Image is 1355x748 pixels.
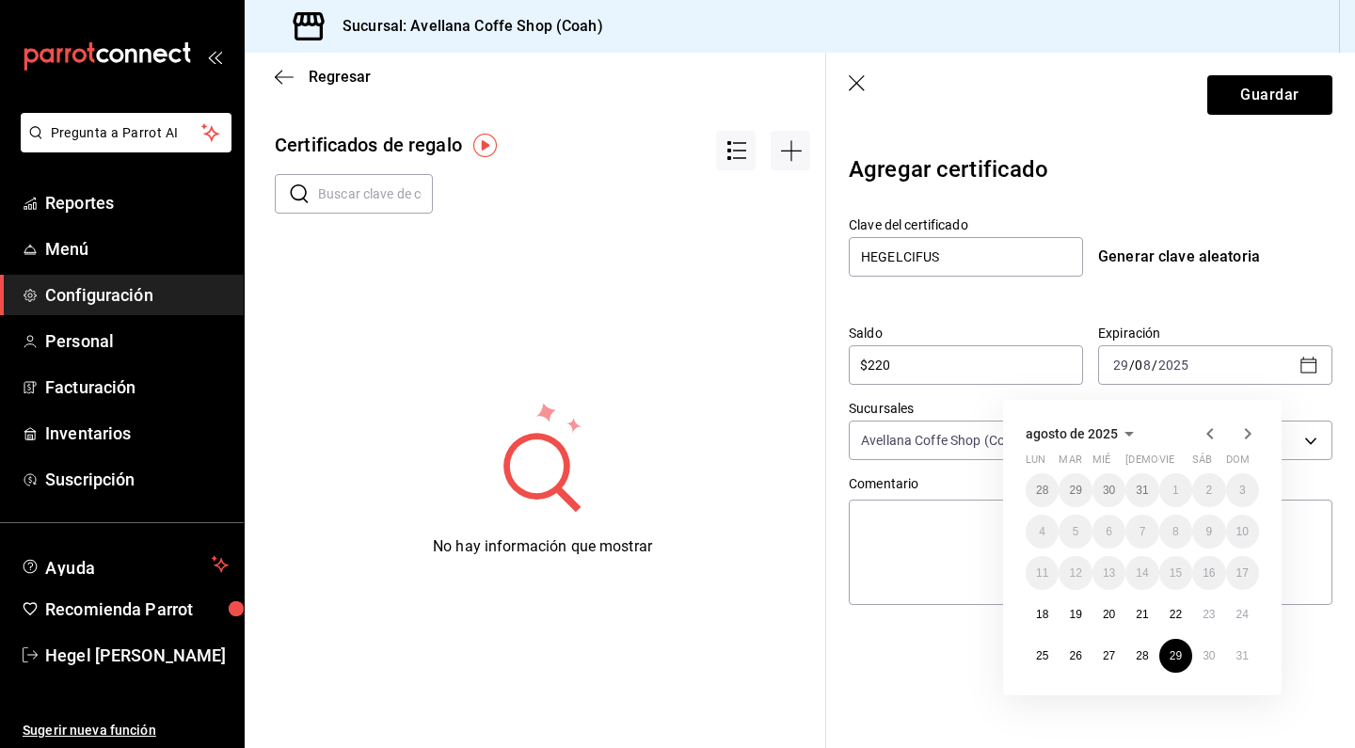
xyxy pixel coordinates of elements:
[1226,556,1259,590] button: 17 de agosto de 2025
[1092,454,1110,473] abbr: miércoles
[45,553,204,576] span: Ayuda
[849,477,1332,490] label: Comentario
[1026,426,1118,441] span: agosto de 2025
[1226,473,1259,507] button: 3 de agosto de 2025
[1103,649,1115,662] abbr: 27 de agosto de 2025
[21,113,231,152] button: Pregunta a Parrot AI
[275,68,371,86] button: Regresar
[1226,515,1259,549] button: 10 de agosto de 2025
[1059,454,1081,473] abbr: martes
[1226,639,1259,673] button: 31 de agosto de 2025
[849,354,1083,376] input: $0.00
[1192,473,1225,507] button: 2 de agosto de 2025
[1026,639,1059,673] button: 25 de agosto de 2025
[13,136,231,156] a: Pregunta a Parrot AI
[849,237,1083,277] input: Máximo 15 caracteres
[1125,556,1158,590] button: 14 de agosto de 2025
[1092,515,1125,549] button: 6 de agosto de 2025
[1236,608,1249,621] abbr: 24 de agosto de 2025
[1092,556,1125,590] button: 13 de agosto de 2025
[1159,597,1192,631] button: 22 de agosto de 2025
[849,218,1083,231] label: Clave del certificado
[45,643,229,668] span: Hegel [PERSON_NAME]
[275,131,462,159] div: Certificados de regalo
[1069,608,1081,621] abbr: 19 de agosto de 2025
[45,236,229,262] span: Menú
[1103,566,1115,580] abbr: 13 de agosto de 2025
[771,131,810,174] div: Agregar opción
[1036,566,1048,580] abbr: 11 de agosto de 2025
[1073,525,1079,538] abbr: 5 de agosto de 2025
[861,431,1025,450] span: Avellana Coffe Shop (Coah)
[1157,358,1189,373] input: ----
[1203,649,1215,662] abbr: 30 de agosto de 2025
[1192,556,1225,590] button: 16 de agosto de 2025
[1170,649,1182,662] abbr: 29 de agosto de 2025
[1205,525,1212,538] abbr: 9 de agosto de 2025
[45,282,229,308] span: Configuración
[1026,556,1059,590] button: 11 de agosto de 2025
[1170,566,1182,580] abbr: 15 de agosto de 2025
[1125,454,1236,473] abbr: jueves
[716,131,756,174] div: Acciones
[45,421,229,446] span: Inventarios
[1135,358,1142,373] span: 0
[433,537,652,555] span: No hay información que mostrar
[1159,639,1192,673] button: 29 de agosto de 2025
[1159,515,1192,549] button: 8 de agosto de 2025
[1069,566,1081,580] abbr: 12 de agosto de 2025
[1059,515,1092,549] button: 5 de agosto de 2025
[1192,597,1225,631] button: 23 de agosto de 2025
[1026,454,1045,473] abbr: lunes
[1192,515,1225,549] button: 9 de agosto de 2025
[1236,566,1249,580] abbr: 17 de agosto de 2025
[1026,473,1059,507] button: 28 de julio de 2025
[1170,608,1182,621] abbr: 22 de agosto de 2025
[1236,649,1249,662] abbr: 31 de agosto de 2025
[849,145,1332,201] div: Agregar certificado
[1036,608,1048,621] abbr: 18 de agosto de 2025
[45,467,229,492] span: Suscripción
[1103,608,1115,621] abbr: 20 de agosto de 2025
[1203,608,1215,621] abbr: 23 de agosto de 2025
[23,721,229,740] span: Sugerir nueva función
[1036,649,1048,662] abbr: 25 de agosto de 2025
[849,326,1083,340] label: Saldo
[1059,597,1092,631] button: 19 de agosto de 2025
[309,68,371,86] span: Regresar
[849,402,1332,415] label: Sucursales
[51,123,202,143] span: Pregunta a Parrot AI
[1026,422,1140,445] button: agosto de 2025
[45,374,229,400] span: Facturación
[1172,525,1179,538] abbr: 8 de agosto de 2025
[45,190,229,215] span: Reportes
[1125,597,1158,631] button: 21 de agosto de 2025
[1098,246,1332,268] div: Generar clave aleatoria
[45,597,229,622] span: Recomienda Parrot
[1236,525,1249,538] abbr: 10 de agosto de 2025
[1129,358,1135,373] span: /
[1226,597,1259,631] button: 24 de agosto de 2025
[1069,484,1081,497] abbr: 29 de julio de 2025
[207,49,222,64] button: open_drawer_menu
[1036,484,1048,497] abbr: 28 de julio de 2025
[45,328,229,354] span: Personal
[1159,556,1192,590] button: 15 de agosto de 2025
[1026,597,1059,631] button: 18 de agosto de 2025
[1112,358,1129,373] input: --
[1092,639,1125,673] button: 27 de agosto de 2025
[1140,525,1146,538] abbr: 7 de agosto de 2025
[1136,649,1148,662] abbr: 28 de agosto de 2025
[1026,515,1059,549] button: 4 de agosto de 2025
[1136,608,1148,621] abbr: 21 de agosto de 2025
[1092,473,1125,507] button: 30 de julio de 2025
[1098,326,1332,340] label: Expiración
[1125,473,1158,507] button: 31 de julio de 2025
[1205,484,1212,497] abbr: 2 de agosto de 2025
[1136,484,1148,497] abbr: 31 de julio de 2025
[1059,556,1092,590] button: 12 de agosto de 2025
[473,134,497,157] img: Tooltip marker
[1136,566,1148,580] abbr: 14 de agosto de 2025
[1106,525,1112,538] abbr: 6 de agosto de 2025
[1103,484,1115,497] abbr: 30 de julio de 2025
